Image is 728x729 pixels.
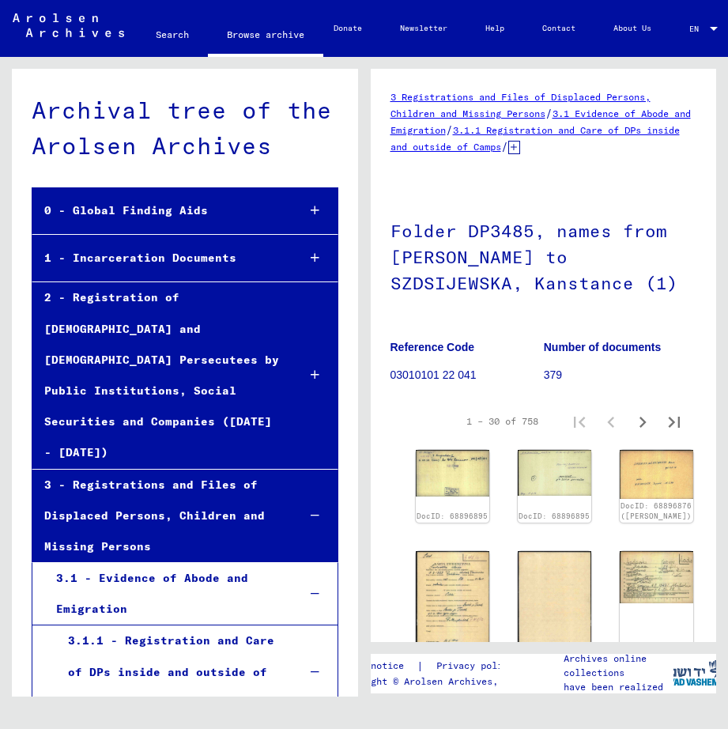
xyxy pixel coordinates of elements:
[417,512,488,520] a: DocID: 68896895
[446,123,453,137] span: /
[466,414,538,429] div: 1 – 30 of 758
[32,243,285,274] div: 1 - Incarceration Documents
[390,124,680,153] a: 3.1.1 Registration and Care of DPs inside and outside of Camps
[564,637,673,680] p: The Arolsen Archives online collections
[564,406,595,437] button: First page
[658,406,690,437] button: Last page
[424,658,533,674] a: Privacy policy
[620,551,693,603] img: 001.jpg
[390,341,475,353] b: Reference Code
[390,195,697,316] h1: Folder DP3485, names from [PERSON_NAME] to SZDSIJEWSKA, Kanstance (1)
[518,551,591,653] img: 002.jpg
[523,9,594,47] a: Contact
[594,9,670,47] a: About Us
[44,563,285,625] div: 3.1 - Evidence of Abode and Emigration
[595,406,627,437] button: Previous page
[519,512,590,520] a: DocID: 68896895
[137,16,208,54] a: Search
[32,282,285,468] div: 2 - Registration of [DEMOGRAPHIC_DATA] and [DEMOGRAPHIC_DATA] Persecutees by Public Institutions,...
[32,470,285,563] div: 3 - Registrations and Files of Displaced Persons, Children and Missing Persons
[627,406,658,437] button: Next page
[518,450,591,496] img: 001.jpg
[208,16,323,57] a: Browse archive
[416,450,489,497] img: 002.jpg
[390,91,651,119] a: 3 Registrations and Files of Displaced Persons, Children and Missing Persons
[315,9,381,47] a: Donate
[32,195,285,226] div: 0 - Global Finding Aids
[666,653,725,693] img: yv_logo.png
[564,680,673,708] p: have been realized in partnership with
[620,450,693,499] img: 001.jpg
[56,625,285,719] div: 3.1.1 - Registration and Care of DPs inside and outside of Camps
[381,9,466,47] a: Newsletter
[32,93,338,164] div: Archival tree of the Arolsen Archives
[620,501,692,521] a: DocID: 68896876 ([PERSON_NAME])
[338,674,533,689] p: Copyright © Arolsen Archives, 2021
[13,13,124,37] img: Arolsen_neg.svg
[689,25,707,33] span: EN
[466,9,523,47] a: Help
[545,106,553,120] span: /
[501,139,508,153] span: /
[544,341,662,353] b: Number of documents
[416,551,489,653] img: 001.jpg
[544,367,696,383] p: 379
[338,658,417,674] a: Legal notice
[390,367,543,383] p: 03010101 22 041
[338,658,533,674] div: |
